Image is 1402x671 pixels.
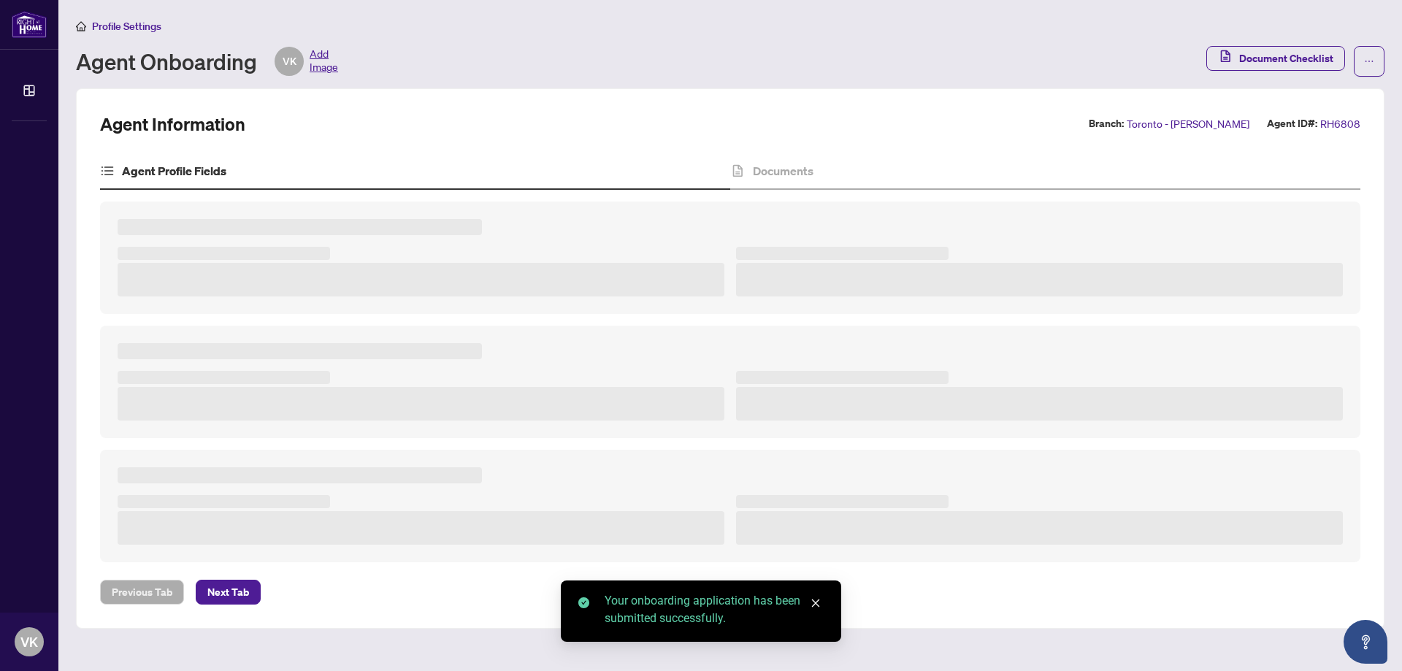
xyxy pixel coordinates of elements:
[1239,47,1333,70] span: Document Checklist
[1320,115,1360,132] span: RH6808
[1127,115,1249,132] span: Toronto - [PERSON_NAME]
[811,598,821,608] span: close
[310,47,338,76] span: Add Image
[578,597,589,608] span: check-circle
[1206,46,1345,71] button: Document Checklist
[207,580,249,604] span: Next Tab
[76,47,338,76] div: Agent Onboarding
[283,53,296,69] span: VK
[1089,115,1124,132] label: Branch:
[92,20,161,33] span: Profile Settings
[12,11,47,38] img: logo
[100,112,245,136] h2: Agent Information
[808,595,824,611] a: Close
[100,580,184,605] button: Previous Tab
[1267,115,1317,132] label: Agent ID#:
[753,162,813,180] h4: Documents
[20,632,38,652] span: VK
[605,592,824,627] div: Your onboarding application has been submitted successfully.
[1364,56,1374,66] span: ellipsis
[196,580,261,605] button: Next Tab
[76,21,86,31] span: home
[122,162,226,180] h4: Agent Profile Fields
[1344,620,1387,664] button: Open asap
